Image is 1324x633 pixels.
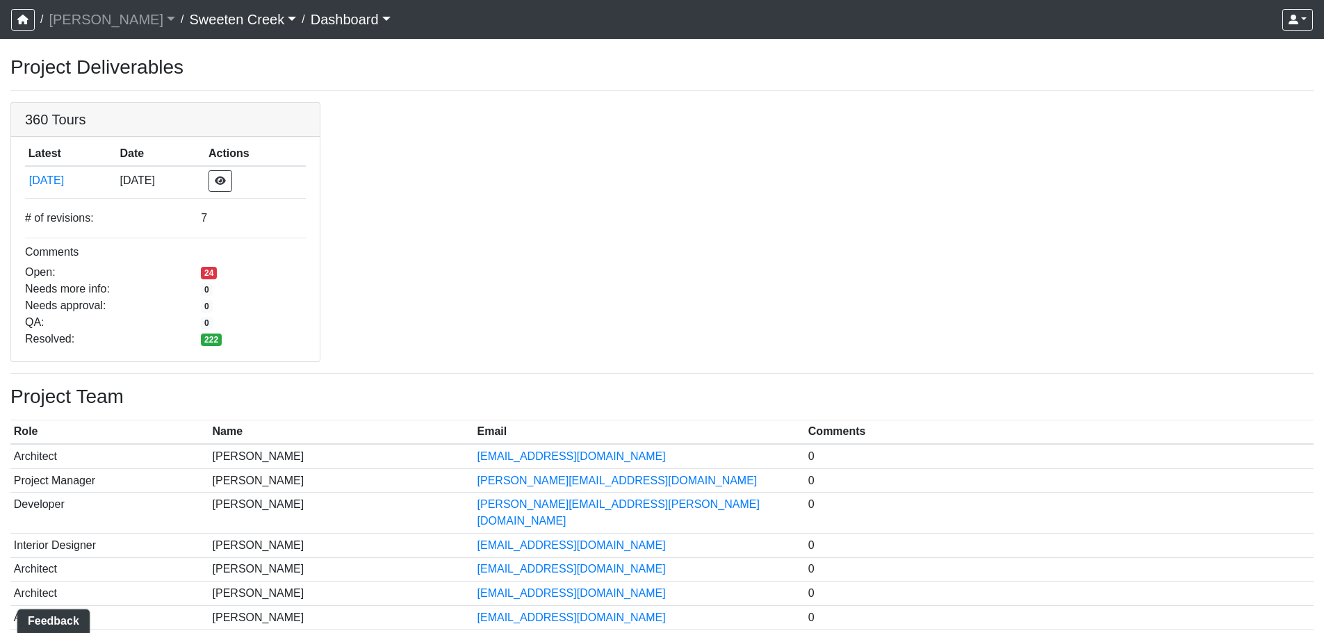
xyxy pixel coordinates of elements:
a: [EMAIL_ADDRESS][DOMAIN_NAME] [477,450,666,462]
a: [PERSON_NAME] [49,6,175,33]
td: 0 [805,533,1314,557]
td: 0 [805,605,1314,630]
iframe: Ybug feedback widget [10,605,92,633]
td: 0 [805,557,1314,582]
h3: Project Deliverables [10,56,1314,79]
span: / [296,6,310,33]
a: Sweeten Creek [189,6,296,33]
td: Architect [10,557,209,582]
td: bAbgrhJYp7QNzTE5JPpY7K [25,166,117,195]
td: [PERSON_NAME] [209,582,474,606]
td: [PERSON_NAME] [209,468,474,493]
td: 0 [805,582,1314,606]
a: [PERSON_NAME][EMAIL_ADDRESS][PERSON_NAME][DOMAIN_NAME] [477,498,760,527]
a: [EMAIL_ADDRESS][DOMAIN_NAME] [477,563,666,575]
td: 0 [805,444,1314,468]
td: [PERSON_NAME] [209,533,474,557]
th: Name [209,420,474,445]
th: Comments [805,420,1314,445]
td: 0 [805,493,1314,534]
h3: Project Team [10,385,1314,409]
td: Developer [10,493,209,534]
a: Dashboard [311,6,391,33]
td: [PERSON_NAME] [209,444,474,468]
td: Architect [10,444,209,468]
td: Architect [10,582,209,606]
a: [EMAIL_ADDRESS][DOMAIN_NAME] [477,611,666,623]
span: / [175,6,189,33]
td: [PERSON_NAME] [209,557,474,582]
th: Email [474,420,805,445]
span: / [35,6,49,33]
a: [PERSON_NAME][EMAIL_ADDRESS][DOMAIN_NAME] [477,475,758,486]
td: 0 [805,468,1314,493]
td: Architect [10,605,209,630]
td: [PERSON_NAME] [209,493,474,534]
td: Interior Designer [10,533,209,557]
button: [DATE] [28,172,113,190]
td: Project Manager [10,468,209,493]
th: Role [10,420,209,445]
td: [PERSON_NAME] [209,605,474,630]
a: [EMAIL_ADDRESS][DOMAIN_NAME] [477,587,666,599]
a: [EMAIL_ADDRESS][DOMAIN_NAME] [477,539,666,551]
